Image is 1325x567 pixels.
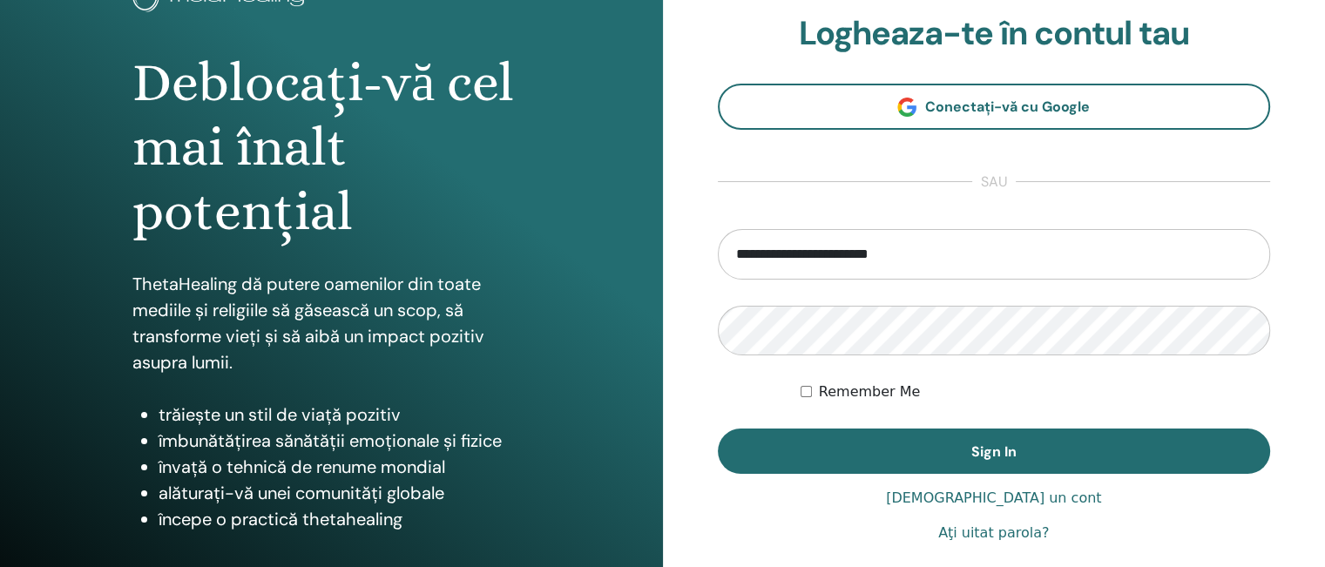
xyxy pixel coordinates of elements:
[159,454,531,480] li: învață o tehnică de renume mondial
[159,506,531,532] li: începe o practică thetahealing
[819,381,921,402] label: Remember Me
[925,98,1090,116] span: Conectați-vă cu Google
[132,51,531,245] h1: Deblocați-vă cel mai înalt potențial
[886,488,1101,509] a: [DEMOGRAPHIC_DATA] un cont
[718,84,1271,130] a: Conectați-vă cu Google
[132,271,531,375] p: ThetaHealing dă putere oamenilor din toate mediile și religiile să găsească un scop, să transform...
[159,428,531,454] li: îmbunătățirea sănătății emoționale și fizice
[159,402,531,428] li: trăiește un stil de viață pozitiv
[801,381,1270,402] div: Keep me authenticated indefinitely or until I manually logout
[159,480,531,506] li: alăturați-vă unei comunități globale
[718,429,1271,474] button: Sign In
[938,523,1049,543] a: Aţi uitat parola?
[971,442,1017,461] span: Sign In
[972,172,1016,192] span: sau
[718,14,1271,54] h2: Logheaza-te în contul tau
